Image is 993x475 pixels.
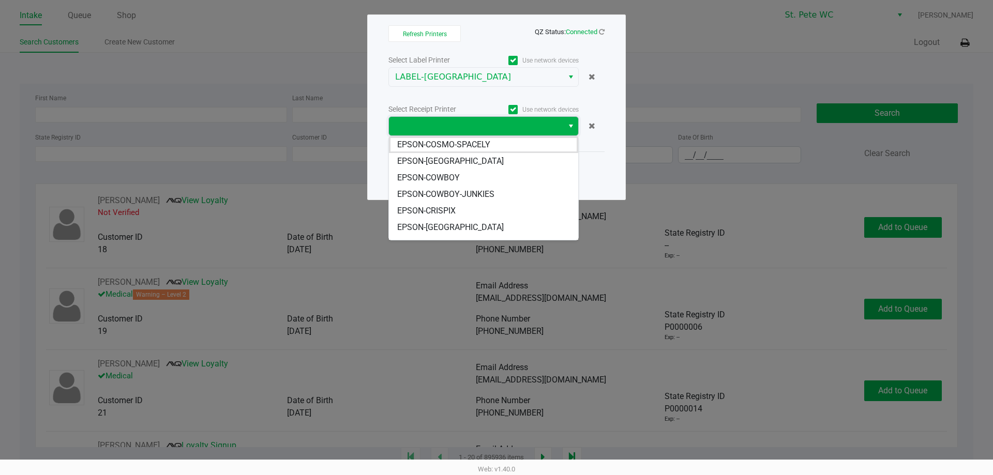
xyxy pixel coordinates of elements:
[388,104,484,115] div: Select Receipt Printer
[395,71,557,83] span: LABEL-[GEOGRAPHIC_DATA]
[566,28,597,36] span: Connected
[397,221,504,234] span: EPSON-[GEOGRAPHIC_DATA]
[397,188,494,201] span: EPSON-COWBOY-JUNKIES
[484,105,579,114] label: Use network devices
[563,68,578,86] button: Select
[397,205,456,217] span: EPSON-CRISPIX
[397,155,504,167] span: EPSON-[GEOGRAPHIC_DATA]
[403,30,447,38] span: Refresh Printers
[388,55,484,66] div: Select Label Printer
[388,25,461,42] button: Refresh Printers
[563,117,578,135] button: Select
[397,139,490,151] span: EPSON-COSMO-SPACELY
[397,238,468,250] span: EPSON-CROOKEDX
[478,465,515,473] span: Web: v1.40.0
[484,56,579,65] label: Use network devices
[535,28,605,36] span: QZ Status:
[397,172,460,184] span: EPSON-COWBOY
